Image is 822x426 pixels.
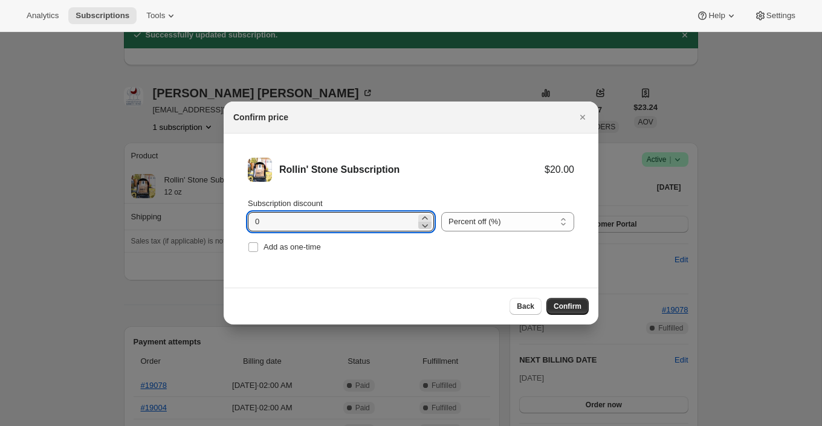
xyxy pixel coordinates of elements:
[574,109,591,126] button: Close
[708,11,725,21] span: Help
[233,111,288,123] h2: Confirm price
[68,7,137,24] button: Subscriptions
[248,158,272,182] img: Rollin' Stone Subscription
[248,199,323,208] span: Subscription discount
[747,7,803,24] button: Settings
[279,164,545,176] div: Rollin' Stone Subscription
[545,164,574,176] div: $20.00
[510,298,542,315] button: Back
[139,7,184,24] button: Tools
[146,11,165,21] span: Tools
[554,302,581,311] span: Confirm
[546,298,589,315] button: Confirm
[76,11,129,21] span: Subscriptions
[27,11,59,21] span: Analytics
[689,7,744,24] button: Help
[264,242,321,251] span: Add as one-time
[19,7,66,24] button: Analytics
[766,11,795,21] span: Settings
[517,302,534,311] span: Back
